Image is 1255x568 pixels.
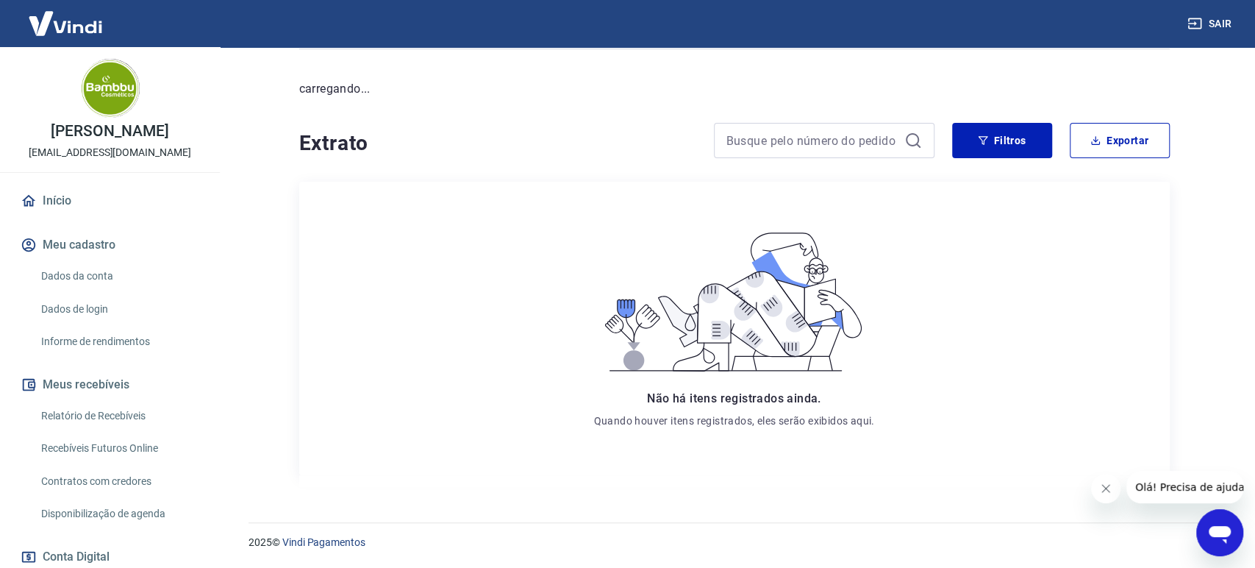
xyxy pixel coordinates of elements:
[35,499,202,529] a: Disponibilização de agenda
[249,535,1220,550] p: 2025 ©
[35,401,202,431] a: Relatório de Recebíveis
[1091,474,1120,503] iframe: Fechar mensagem
[35,261,202,291] a: Dados da conta
[18,1,113,46] img: Vindi
[51,124,168,139] p: [PERSON_NAME]
[1196,509,1243,556] iframe: Botão para abrir a janela de mensagens
[29,145,191,160] p: [EMAIL_ADDRESS][DOMAIN_NAME]
[593,413,874,428] p: Quando houver itens registrados, eles serão exibidos aqui.
[1126,471,1243,503] iframe: Mensagem da empresa
[1070,123,1170,158] button: Exportar
[952,123,1052,158] button: Filtros
[18,185,202,217] a: Início
[299,129,696,158] h4: Extrato
[647,391,820,405] span: Não há itens registrados ainda.
[9,10,124,22] span: Olá! Precisa de ajuda?
[1184,10,1237,38] button: Sair
[726,129,898,152] input: Busque pelo número do pedido
[299,80,1170,98] p: carregando...
[35,466,202,497] a: Contratos com credores
[35,327,202,357] a: Informe de rendimentos
[35,433,202,464] a: Recebíveis Futuros Online
[18,369,202,401] button: Meus recebíveis
[35,294,202,324] a: Dados de login
[81,59,140,118] img: a93a3715-afdc-456c-9a9a-37bb5c176aa4.jpeg
[282,536,365,548] a: Vindi Pagamentos
[18,229,202,261] button: Meu cadastro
